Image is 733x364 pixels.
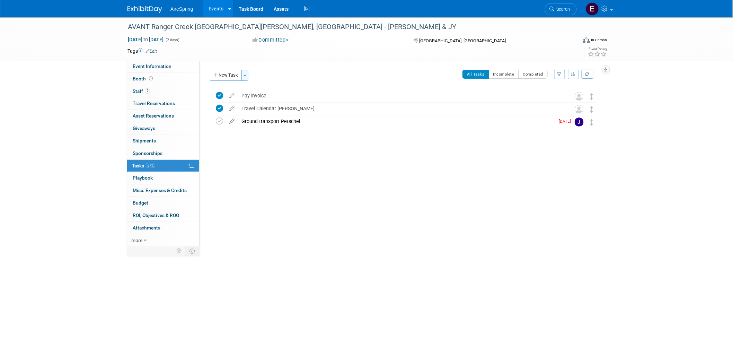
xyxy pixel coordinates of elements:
[148,76,154,81] span: Booth not reserved yet
[127,110,199,122] a: Asset Reservations
[588,47,607,51] div: Event Rating
[133,150,162,156] span: Sponsorships
[127,160,199,172] a: Tasks67%
[127,47,157,54] td: Tags
[127,135,199,147] a: Shipments
[127,73,199,85] a: Booth
[127,184,199,197] a: Misc. Expenses & Credits
[127,234,199,246] a: more
[133,88,150,94] span: Staff
[127,172,199,184] a: Playbook
[536,36,607,46] div: Event Format
[127,222,199,234] a: Attachments
[133,76,154,81] span: Booth
[583,37,590,43] img: Format-Inperson.png
[590,119,594,125] i: Move task
[559,119,575,124] span: [DATE]
[127,147,199,159] a: Sponsorships
[127,60,199,72] a: Event Information
[185,246,200,255] td: Toggle Event Tabs
[127,97,199,110] a: Travel Reservations
[419,38,506,43] span: [GEOGRAPHIC_DATA], [GEOGRAPHIC_DATA]
[238,115,555,127] div: Ground transport Petschel
[133,101,175,106] span: Travel Reservations
[133,125,155,131] span: Giveaways
[519,70,548,79] button: Completed
[133,188,187,193] span: Misc. Expenses & Credits
[133,138,156,144] span: Shipments
[173,246,185,255] td: Personalize Event Tab Strip
[545,3,577,15] a: Search
[145,49,157,54] a: Edit
[133,63,171,69] span: Event Information
[238,103,561,114] div: Travel Calendar [PERSON_NAME]
[146,163,155,168] span: 67%
[554,7,570,12] span: Search
[170,6,193,12] span: AireSpring
[238,90,561,102] div: Pay invoice
[142,37,149,42] span: to
[575,118,584,127] img: Jomar Barreda
[591,37,607,43] div: In-Person
[131,237,142,243] span: more
[575,92,584,101] img: Unassigned
[582,70,593,79] a: Refresh
[132,163,155,168] span: Tasks
[590,93,594,100] i: Move task
[250,36,291,44] button: Committed
[226,93,238,99] a: edit
[125,21,566,33] div: AVANT Ranger Creek [GEOGRAPHIC_DATA][PERSON_NAME], [GEOGRAPHIC_DATA] - [PERSON_NAME] & JY
[226,118,238,124] a: edit
[133,175,153,181] span: Playbook
[210,70,242,81] button: New Task
[133,213,179,218] span: ROI, Objectives & ROO
[127,36,164,43] span: [DATE] [DATE]
[133,200,148,206] span: Budget
[462,70,489,79] button: All Tasks
[489,70,519,79] button: Incomplete
[165,38,179,42] span: (2 days)
[590,106,594,113] i: Move task
[127,6,162,13] img: ExhibitDay
[127,122,199,135] a: Giveaways
[127,197,199,209] a: Budget
[133,113,174,119] span: Asset Reservations
[575,105,584,114] img: Unassigned
[127,85,199,97] a: Staff2
[133,225,160,231] span: Attachments
[586,2,599,16] img: erica arjona
[127,209,199,222] a: ROI, Objectives & ROO
[226,105,238,112] a: edit
[145,88,150,94] span: 2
